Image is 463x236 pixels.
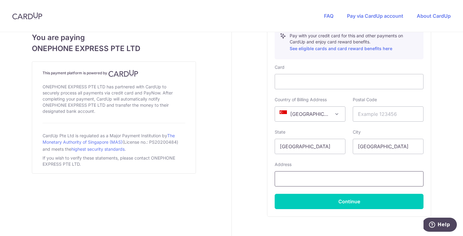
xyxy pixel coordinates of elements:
[32,32,196,43] span: You are paying
[275,107,345,121] span: Singapore
[275,64,284,70] label: Card
[12,12,42,20] img: CardUp
[71,146,125,152] a: highest security standards
[275,106,345,122] span: Singapore
[324,13,333,19] a: FAQ
[275,161,292,168] label: Address
[290,33,418,52] p: Pay with your credit card for this and other payments on CardUp and enjoy card reward benefits.
[275,97,327,103] label: Country of Billing Address
[353,129,361,135] label: City
[275,129,285,135] label: State
[108,70,138,77] img: CardUp
[353,106,423,122] input: Example 123456
[417,13,451,19] a: About CardUp
[290,46,392,51] a: See eligible cards and card reward benefits here
[43,131,185,154] div: CardUp Pte Ltd is regulated as a Major Payment Institution by (License no.: PS20200484) and meets...
[43,83,185,116] div: ONEPHONE EXPRESS PTE LTD has partnered with CardUp to securely process all payments via credit ca...
[353,97,377,103] label: Postal Code
[275,194,423,209] button: Continue
[280,78,418,85] iframe: Secure card payment input frame
[347,13,403,19] a: Pay via CardUp account
[43,70,185,77] h4: This payment platform is powered by
[43,154,185,168] div: If you wish to verify these statements, please contact ONEPHONE EXPRESS PTE LTD.
[423,218,457,233] iframe: Opens a widget where you can find more information
[32,43,196,54] span: ONEPHONE EXPRESS PTE LTD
